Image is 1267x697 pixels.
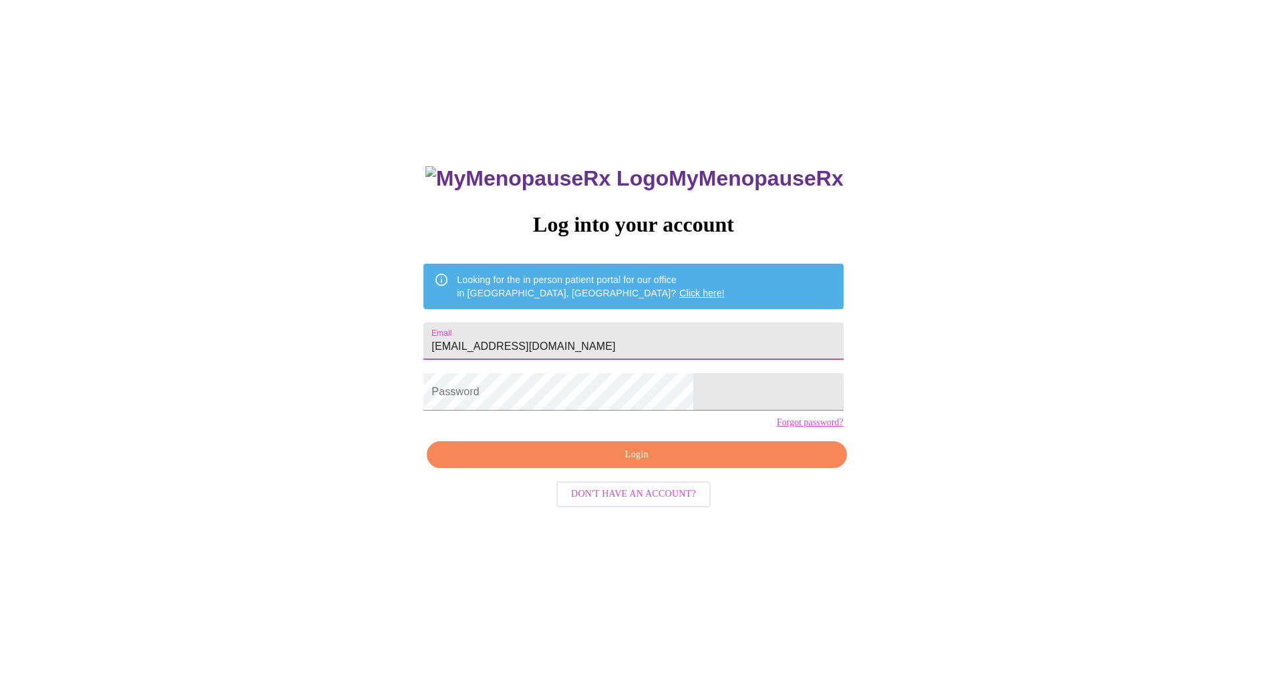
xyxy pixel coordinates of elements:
[425,166,669,191] img: MyMenopauseRx Logo
[679,288,725,298] a: Click here!
[423,212,843,237] h3: Log into your account
[571,486,696,503] span: Don't have an account?
[553,487,714,499] a: Don't have an account?
[427,441,846,469] button: Login
[425,166,844,191] h3: MyMenopauseRx
[556,481,711,507] button: Don't have an account?
[457,268,725,305] div: Looking for the in person patient portal for our office in [GEOGRAPHIC_DATA], [GEOGRAPHIC_DATA]?
[777,417,844,428] a: Forgot password?
[442,447,831,463] span: Login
